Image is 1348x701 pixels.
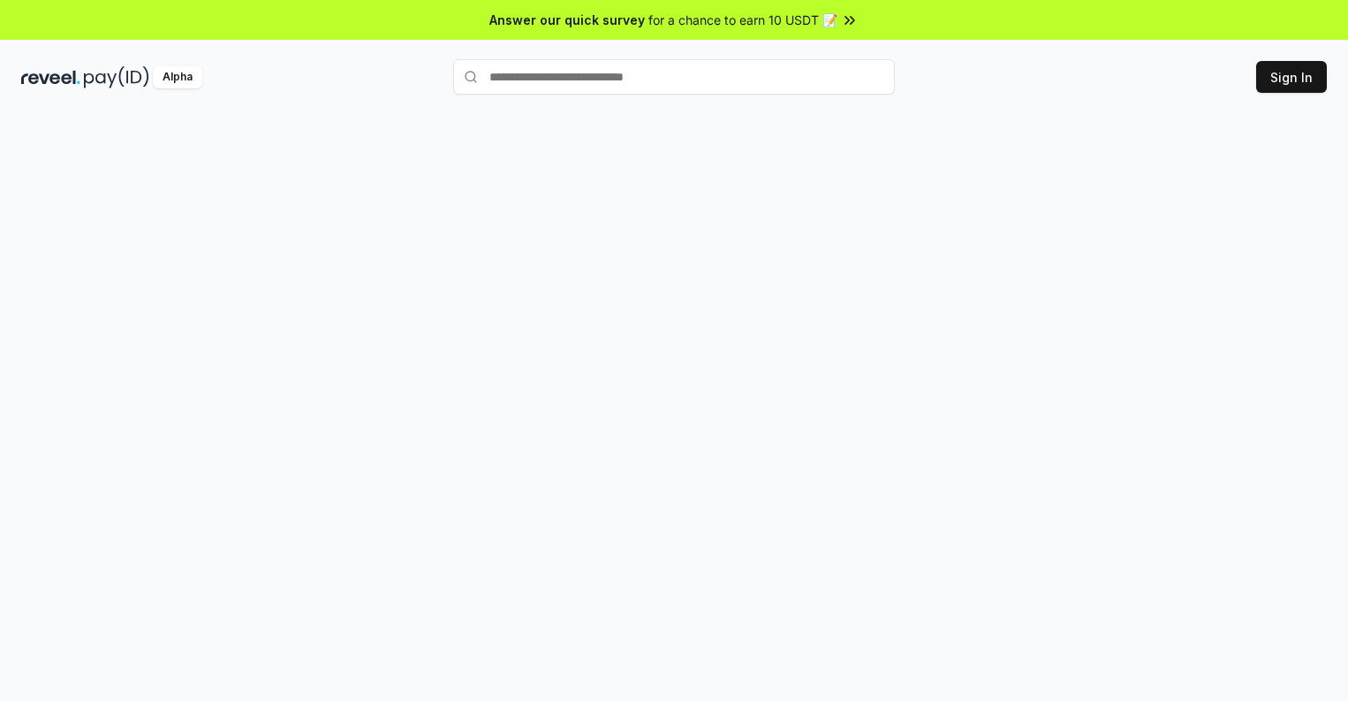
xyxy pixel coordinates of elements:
[84,66,149,88] img: pay_id
[489,11,645,29] span: Answer our quick survey
[153,66,202,88] div: Alpha
[648,11,837,29] span: for a chance to earn 10 USDT 📝
[21,66,80,88] img: reveel_dark
[1256,61,1327,93] button: Sign In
